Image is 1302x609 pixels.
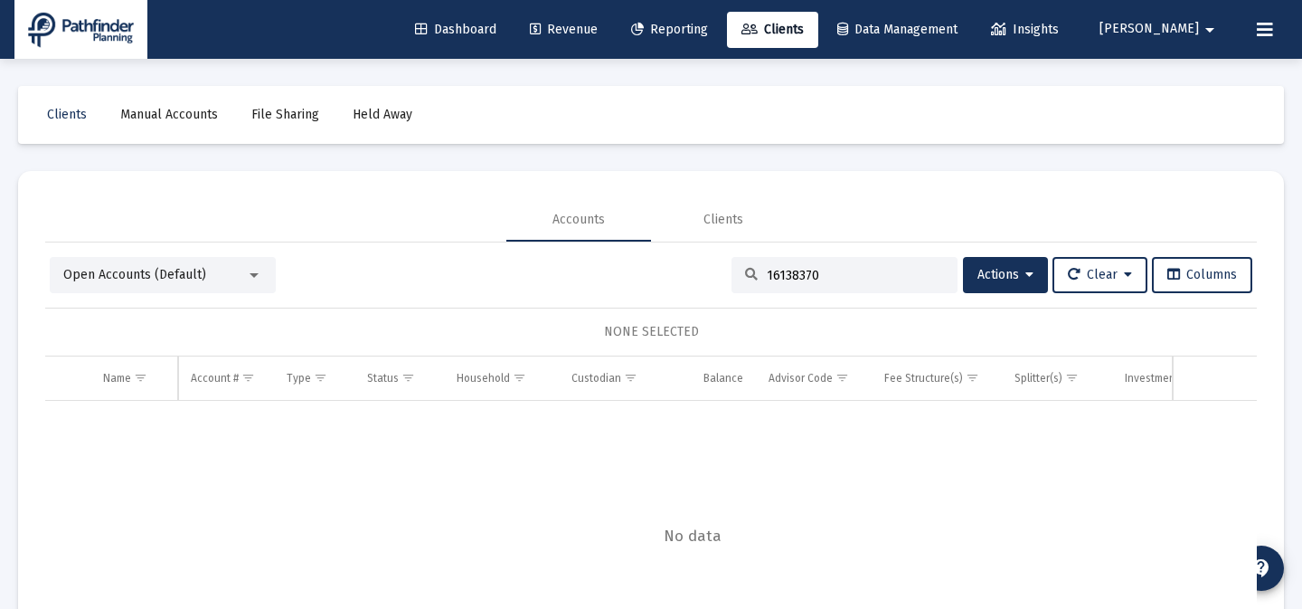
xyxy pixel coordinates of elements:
[552,211,605,229] div: Accounts
[966,371,979,385] span: Show filter options for column 'Fee Structure(s)'
[631,22,708,37] span: Reporting
[237,97,334,133] a: File Sharing
[1250,557,1272,579] mat-icon: contact_support
[1125,371,1212,385] div: Investment Model
[241,371,255,385] span: Show filter options for column 'Account #'
[338,97,427,133] a: Held Away
[191,371,239,385] div: Account #
[63,267,206,282] span: Open Accounts (Default)
[767,268,944,283] input: Search
[769,371,833,385] div: Advisor Code
[353,107,412,122] span: Held Away
[977,267,1033,282] span: Actions
[670,357,756,400] td: Column Balance
[756,357,872,400] td: Column Advisor Code
[367,371,399,385] div: Status
[178,357,274,400] td: Column Account #
[703,211,743,229] div: Clients
[727,12,818,48] a: Clients
[251,107,319,122] span: File Sharing
[90,357,178,400] td: Column Name
[1112,357,1256,400] td: Column Investment Model
[1068,267,1132,282] span: Clear
[1167,267,1237,282] span: Columns
[884,371,963,385] div: Fee Structure(s)
[401,12,511,48] a: Dashboard
[617,12,722,48] a: Reporting
[741,22,804,37] span: Clients
[513,371,526,385] span: Show filter options for column 'Household'
[28,12,134,48] img: Dashboard
[530,22,598,37] span: Revenue
[47,107,87,122] span: Clients
[624,371,637,385] span: Show filter options for column 'Custodian'
[571,371,621,385] div: Custodian
[963,257,1048,293] button: Actions
[274,357,354,400] td: Column Type
[1065,371,1079,385] span: Show filter options for column 'Splitter(s)'
[1152,257,1252,293] button: Columns
[1078,11,1242,47] button: [PERSON_NAME]
[1002,357,1112,400] td: Column Splitter(s)
[314,371,327,385] span: Show filter options for column 'Type'
[976,12,1073,48] a: Insights
[134,371,147,385] span: Show filter options for column 'Name'
[106,97,232,133] a: Manual Accounts
[1199,12,1221,48] mat-icon: arrow_drop_down
[444,357,560,400] td: Column Household
[823,12,972,48] a: Data Management
[835,371,849,385] span: Show filter options for column 'Advisor Code'
[1099,22,1199,37] span: [PERSON_NAME]
[559,357,669,400] td: Column Custodian
[120,107,218,122] span: Manual Accounts
[1014,371,1062,385] div: Splitter(s)
[515,12,612,48] a: Revenue
[703,371,743,385] div: Balance
[401,371,415,385] span: Show filter options for column 'Status'
[287,371,311,385] div: Type
[60,323,1242,341] div: NONE SELECTED
[991,22,1059,37] span: Insights
[1052,257,1147,293] button: Clear
[872,357,1003,400] td: Column Fee Structure(s)
[103,371,131,385] div: Name
[415,22,496,37] span: Dashboard
[354,357,444,400] td: Column Status
[837,22,958,37] span: Data Management
[33,97,101,133] a: Clients
[457,371,510,385] div: Household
